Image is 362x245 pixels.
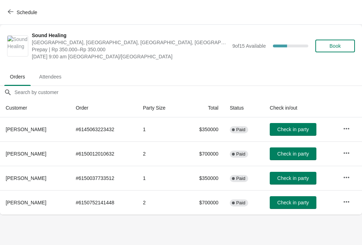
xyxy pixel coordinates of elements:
[277,175,309,181] span: Check in party
[137,166,183,190] td: 1
[183,141,224,166] td: $700000
[32,39,229,46] span: [GEOGRAPHIC_DATA], [GEOGRAPHIC_DATA], [GEOGRAPHIC_DATA], [GEOGRAPHIC_DATA], [GEOGRAPHIC_DATA]
[236,200,245,206] span: Paid
[70,190,137,215] td: # 6150752141448
[137,99,183,117] th: Party Size
[277,127,309,132] span: Check in party
[32,32,229,39] span: Sound Healing
[70,141,137,166] td: # 6150012010632
[329,43,341,49] span: Book
[183,166,224,190] td: $350000
[4,70,31,83] span: Orders
[277,151,309,157] span: Check in party
[236,127,245,133] span: Paid
[183,99,224,117] th: Total
[264,99,337,117] th: Check in/out
[315,40,355,52] button: Book
[6,127,46,132] span: [PERSON_NAME]
[137,190,183,215] td: 2
[32,46,229,53] span: Prepay | Rp 350.000–Rp 350.000
[270,172,316,185] button: Check in party
[270,196,316,209] button: Check in party
[270,123,316,136] button: Check in party
[6,151,46,157] span: [PERSON_NAME]
[236,176,245,181] span: Paid
[183,117,224,141] td: $350000
[34,70,67,83] span: Attendees
[277,200,309,205] span: Check in party
[6,200,46,205] span: [PERSON_NAME]
[236,151,245,157] span: Paid
[70,99,137,117] th: Order
[224,99,264,117] th: Status
[137,117,183,141] td: 1
[14,86,362,99] input: Search by customer
[32,53,229,60] span: [DATE] 9:00 am [GEOGRAPHIC_DATA]/[GEOGRAPHIC_DATA]
[70,166,137,190] td: # 6150037733512
[70,117,137,141] td: # 6145063223432
[137,141,183,166] td: 2
[6,175,46,181] span: [PERSON_NAME]
[7,36,28,56] img: Sound Healing
[270,147,316,160] button: Check in party
[4,6,43,19] button: Schedule
[232,43,266,49] span: 9 of 15 Available
[17,10,37,15] span: Schedule
[183,190,224,215] td: $700000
